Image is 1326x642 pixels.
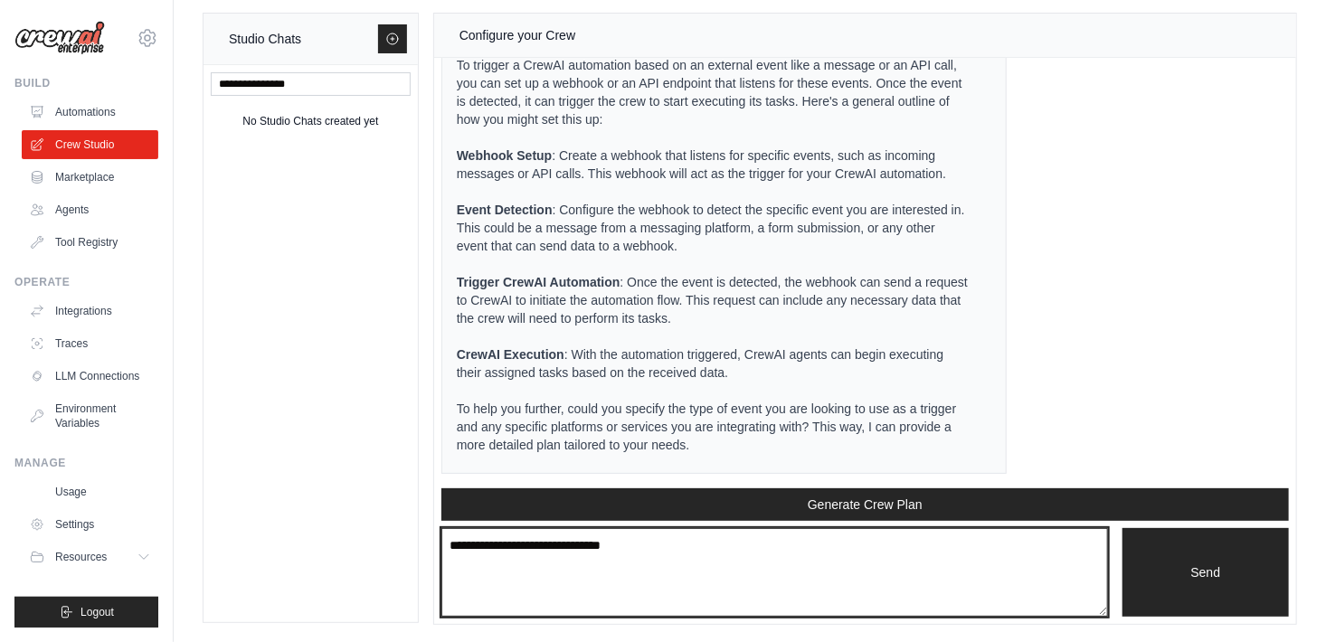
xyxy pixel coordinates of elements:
[441,488,1289,521] button: Generate Crew Plan
[1122,528,1289,617] button: Send
[14,456,158,470] div: Manage
[22,510,158,539] a: Settings
[22,394,158,438] a: Environment Variables
[22,362,158,391] a: LLM Connections
[457,146,970,183] p: : Create a webhook that listens for specific events, such as incoming messages or API calls. This...
[22,163,158,192] a: Marketplace
[457,273,970,327] p: : Once the event is detected, the webhook can send a request to CrewAI to initiate the automation...
[22,543,158,571] button: Resources
[457,275,620,289] strong: Trigger CrewAI Automation
[22,329,158,358] a: Traces
[457,400,970,454] p: To help you further, could you specify the type of event you are looking to use as a trigger and ...
[22,297,158,326] a: Integrations
[242,110,378,132] div: No Studio Chats created yet
[22,195,158,224] a: Agents
[22,477,158,506] a: Usage
[457,345,970,382] p: : With the automation triggered, CrewAI agents can begin executing their assigned tasks based on ...
[457,201,970,255] p: : Configure the webhook to detect the specific event you are interested in. This could be a messa...
[457,148,553,163] strong: Webhook Setup
[457,347,564,362] strong: CrewAI Execution
[14,76,158,90] div: Build
[229,28,301,50] div: Studio Chats
[459,24,575,46] div: Configure your Crew
[22,228,158,257] a: Tool Registry
[14,597,158,628] button: Logout
[55,550,107,564] span: Resources
[457,56,970,128] p: To trigger a CrewAI automation based on an external event like a message or an API call, you can ...
[22,130,158,159] a: Crew Studio
[22,98,158,127] a: Automations
[14,21,105,55] img: Logo
[457,203,553,217] strong: Event Detection
[14,275,158,289] div: Operate
[81,605,114,619] span: Logout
